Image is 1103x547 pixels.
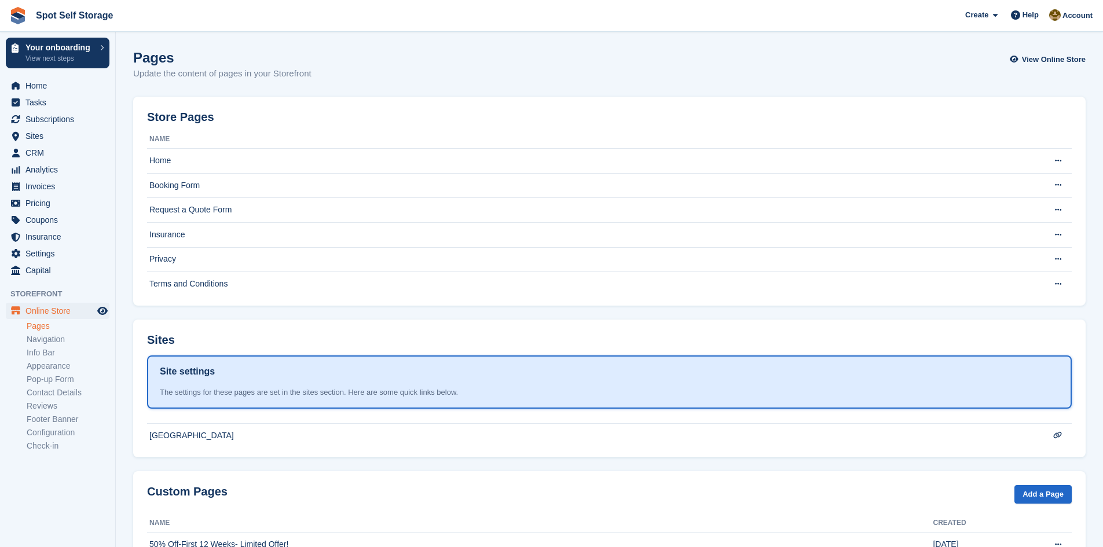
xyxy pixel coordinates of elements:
a: Contact Details [27,387,109,398]
a: Check-in [27,440,109,451]
td: Privacy [147,247,1025,272]
span: View Online Store [1022,54,1086,65]
span: Create [965,9,988,21]
span: Insurance [25,229,95,245]
img: Manoj Dubey [1049,9,1061,21]
span: Tasks [25,94,95,111]
a: Reviews [27,401,109,412]
a: menu [6,94,109,111]
a: menu [6,195,109,211]
a: menu [6,245,109,262]
h1: Pages [133,50,312,65]
th: Name [147,514,933,533]
p: View next steps [25,53,94,64]
a: View Online Store [1013,50,1086,69]
a: menu [6,212,109,228]
h2: Sites [147,333,175,347]
a: menu [6,262,109,278]
a: Pop-up Form [27,374,109,385]
span: Subscriptions [25,111,95,127]
span: CRM [25,145,95,161]
h2: Store Pages [147,111,214,124]
a: menu [6,111,109,127]
h2: Custom Pages [147,485,228,498]
td: Booking Form [147,173,1025,198]
span: Home [25,78,95,94]
a: Spot Self Storage [31,6,118,25]
a: Add a Page [1014,485,1072,504]
td: Request a Quote Form [147,198,1025,223]
th: Created [933,514,1025,533]
p: Your onboarding [25,43,94,52]
p: Update the content of pages in your Storefront [133,67,312,80]
a: menu [6,78,109,94]
td: Terms and Conditions [147,272,1025,296]
a: Pages [27,321,109,332]
a: Navigation [27,334,109,345]
a: Appearance [27,361,109,372]
h1: Site settings [160,365,215,379]
span: Invoices [25,178,95,194]
a: Info Bar [27,347,109,358]
a: menu [6,128,109,144]
span: Analytics [25,161,95,178]
span: Sites [25,128,95,144]
td: Insurance [147,222,1025,247]
a: Your onboarding View next steps [6,38,109,68]
th: Name [147,130,1025,149]
span: Help [1023,9,1039,21]
td: [GEOGRAPHIC_DATA] [147,423,1025,447]
span: Online Store [25,303,95,319]
span: Account [1062,10,1093,21]
span: Capital [25,262,95,278]
span: Pricing [25,195,95,211]
span: Settings [25,245,95,262]
a: menu [6,161,109,178]
span: Storefront [10,288,115,300]
a: menu [6,178,109,194]
a: menu [6,145,109,161]
div: The settings for these pages are set in the sites section. Here are some quick links below. [160,387,1059,398]
a: menu [6,229,109,245]
a: menu [6,303,109,319]
td: Home [147,149,1025,174]
span: Coupons [25,212,95,228]
a: Footer Banner [27,414,109,425]
a: Configuration [27,427,109,438]
a: Preview store [96,304,109,318]
img: stora-icon-8386f47178a22dfd0bd8f6a31ec36ba5ce8667c1dd55bd0f319d3a0aa187defe.svg [9,7,27,24]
